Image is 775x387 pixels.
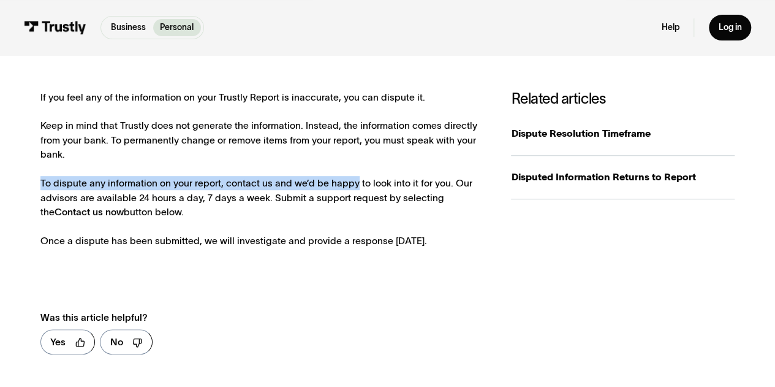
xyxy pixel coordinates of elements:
[104,19,153,36] a: Business
[511,90,735,107] h3: Related articles
[511,126,735,140] div: Dispute Resolution Timeframe
[40,329,96,354] a: Yes
[24,21,86,34] img: Trustly Logo
[50,335,66,349] div: Yes
[662,22,679,33] a: Help
[511,170,735,184] div: Disputed Information Returns to Report
[100,329,153,354] a: No
[153,19,201,36] a: Personal
[40,90,488,248] div: If you feel any of the information on your Trustly Report is inaccurate, you can dispute it. Keep...
[110,335,123,349] div: No
[40,310,462,324] div: Was this article helpful?
[111,21,146,34] p: Business
[718,22,741,33] div: Log in
[160,21,194,34] p: Personal
[709,15,751,40] a: Log in
[55,207,124,217] strong: Contact us now
[511,156,735,199] a: Disputed Information Returns to Report
[511,112,735,156] a: Dispute Resolution Timeframe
